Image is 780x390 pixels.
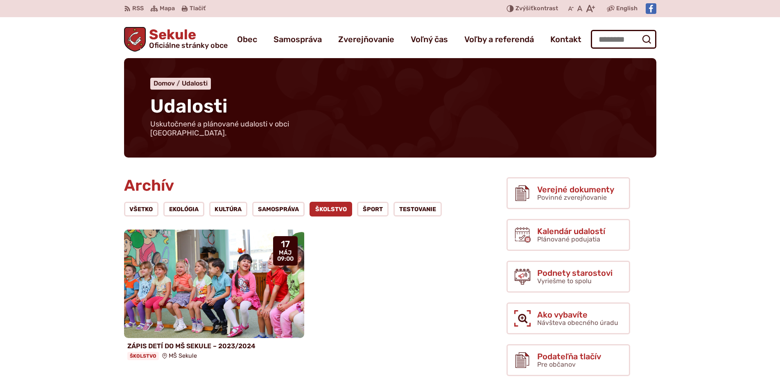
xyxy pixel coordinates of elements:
p: Uskutočnené a plánované udalosti v obci [GEOGRAPHIC_DATA]. [150,120,347,138]
a: Testovanie [393,202,442,216]
span: máj [277,250,294,256]
span: Mapa [160,4,175,14]
img: Prejsť na domovskú stránku [124,27,146,52]
a: Kontakt [550,28,581,51]
span: English [616,4,638,14]
h4: ZÁPIS DETÍ DO MŠ SEKULE – 2023/2024 [127,342,301,350]
a: Logo Sekule, prejsť na domovskú stránku. [124,27,228,52]
a: Šport [357,202,389,216]
a: Voľný čas [411,28,448,51]
img: Prejsť na Facebook stránku [646,3,656,14]
span: Udalosti [150,95,228,117]
a: Ekológia [163,202,204,216]
span: Podnety starostovi [537,268,613,277]
a: Verejné dokumenty Povinné zverejňovanie [506,177,630,209]
span: 09:00 [277,256,294,262]
span: Tlačiť [190,5,206,12]
span: Ako vybavíte [537,310,618,319]
a: Voľby a referendá [464,28,534,51]
span: Verejné dokumenty [537,185,614,194]
a: ZÁPIS DETÍ DO MŠ SEKULE – 2023/2024 ŠKOLSTVOMŠ Sekule 17 máj 09:00 [124,230,304,363]
span: Kalendár udalostí [537,227,605,236]
span: Povinné zverejňovanie [537,194,607,201]
span: RSS [132,4,144,14]
a: ŠKOLSTVO [310,202,353,216]
span: Sekule [146,28,228,49]
a: Kultúra [209,202,248,216]
a: English [615,4,639,14]
span: Vyriešme to spolu [537,277,592,285]
span: Pre občanov [537,361,576,368]
a: Podnety starostovi Vyriešme to spolu [506,261,630,293]
span: Zvýšiť [515,5,534,12]
span: kontrast [515,5,558,12]
span: Návšteva obecného úradu [537,319,618,327]
a: Všetko [124,202,159,216]
span: MŠ Sekule [169,352,197,359]
a: Kalendár udalostí Plánované podujatia [506,219,630,251]
a: Ako vybavíte Návšteva obecného úradu [506,302,630,334]
span: 17 [277,239,294,249]
span: ŠKOLSTVO [127,352,159,360]
a: Udalosti [182,79,208,87]
a: Zverejňovanie [338,28,394,51]
span: Oficiálne stránky obce [149,42,228,49]
a: Domov [154,79,182,87]
span: Podateľňa tlačív [537,352,601,361]
a: Samospráva [252,202,305,216]
a: Obec [237,28,257,51]
span: Domov [154,79,175,87]
h2: Archív [124,177,480,194]
span: Plánované podujatia [537,235,600,243]
a: Samospráva [274,28,322,51]
a: Podateľňa tlačív Pre občanov [506,344,630,376]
